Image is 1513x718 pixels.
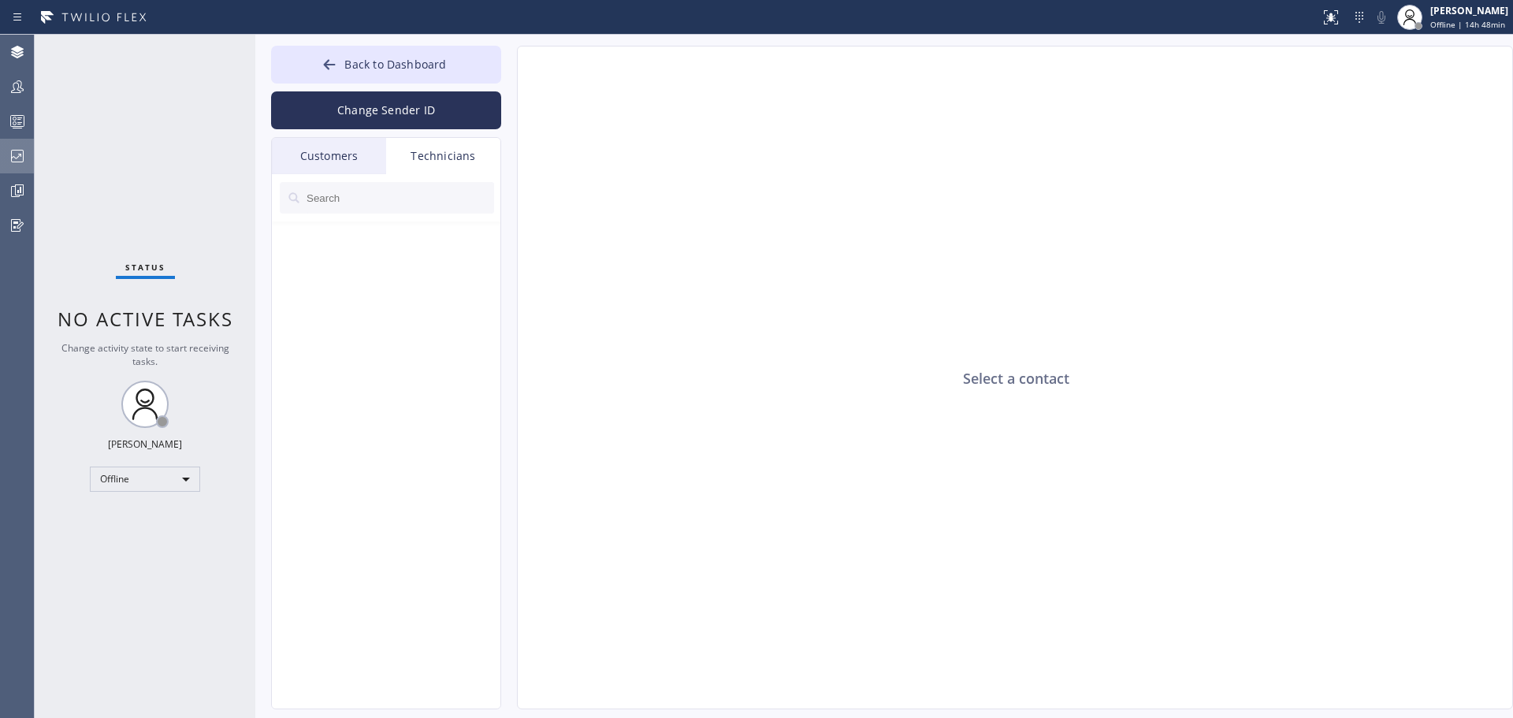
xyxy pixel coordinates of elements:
button: Change Sender ID [271,91,501,129]
button: Mute [1370,6,1392,28]
span: No active tasks [58,306,233,332]
span: Status [125,262,165,273]
span: Offline | 14h 48min [1430,19,1505,30]
span: Back to Dashboard [344,57,446,72]
div: [PERSON_NAME] [108,437,182,451]
div: Offline [90,467,200,492]
div: [PERSON_NAME] [1430,4,1508,17]
span: Change activity state to start receiving tasks. [61,341,229,368]
div: Technicians [386,138,500,174]
input: Search [305,182,494,214]
div: Customers [272,138,386,174]
button: Back to Dashboard [271,46,501,84]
